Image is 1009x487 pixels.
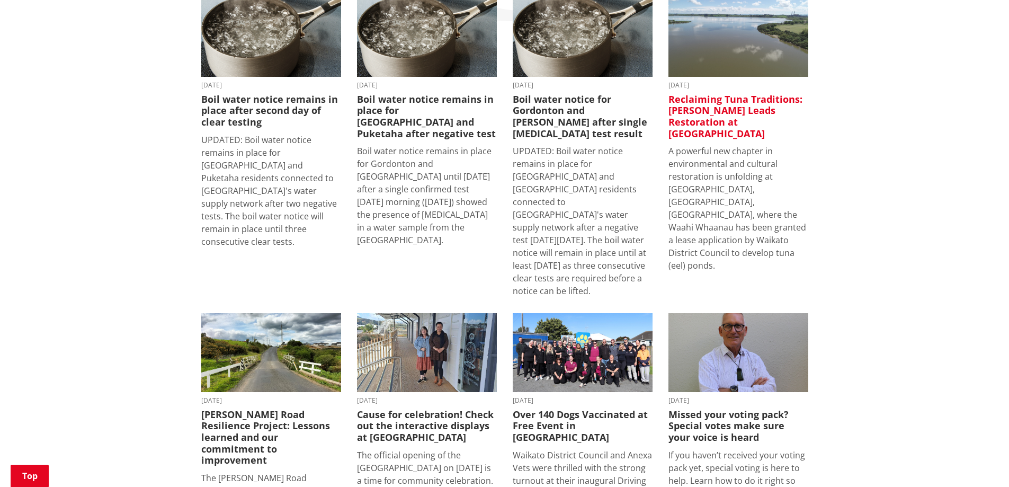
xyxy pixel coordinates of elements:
[513,94,653,139] h3: Boil water notice for Gordonton and [PERSON_NAME] after single [MEDICAL_DATA] test result
[11,465,49,487] a: Top
[513,409,653,444] h3: Over 140 Dogs Vaccinated at Free Event in [GEOGRAPHIC_DATA]
[513,397,653,404] time: [DATE]
[357,397,497,404] time: [DATE]
[201,94,341,128] h3: Boil water notice remains in place after second day of clear testing
[357,82,497,88] time: [DATE]
[668,397,808,404] time: [DATE]
[201,397,341,404] time: [DATE]
[357,145,497,246] p: Boil water notice remains in place for Gordonton and [GEOGRAPHIC_DATA] until [DATE] after a singl...
[201,313,341,392] img: PR-21222 Huia Road Relience Munro Road Bridge
[357,313,497,392] img: Huntly Museum - Debra Kane and Kristy Wilson
[513,82,653,88] time: [DATE]
[513,145,653,297] p: UPDATED: Boil water notice remains in place for [GEOGRAPHIC_DATA] and [GEOGRAPHIC_DATA] residents...
[668,94,808,139] h3: Reclaiming Tuna Traditions: [PERSON_NAME] Leads Restoration at [GEOGRAPHIC_DATA]
[357,409,497,444] h3: Cause for celebration! Check out the interactive displays at [GEOGRAPHIC_DATA]
[201,82,341,88] time: [DATE]
[960,442,998,481] iframe: Messenger Launcher
[357,94,497,139] h3: Boil water notice remains in place for [GEOGRAPHIC_DATA] and Puketaha after negative test
[668,313,808,392] img: Craig Hobbs
[201,134,341,248] p: UPDATED: Boil water notice remains in place for [GEOGRAPHIC_DATA] and Puketaha residents connecte...
[513,313,653,392] img: 554642373_1205075598320060_7014791421243316406_n
[201,409,341,466] h3: [PERSON_NAME] Road Resilience Project: Lessons learned and our commitment to improvement
[668,145,808,272] p: A powerful new chapter in environmental and cultural restoration is unfolding at [GEOGRAPHIC_DATA...
[668,409,808,444] h3: Missed your voting pack? Special votes make sure your voice is heard
[668,82,808,88] time: [DATE]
